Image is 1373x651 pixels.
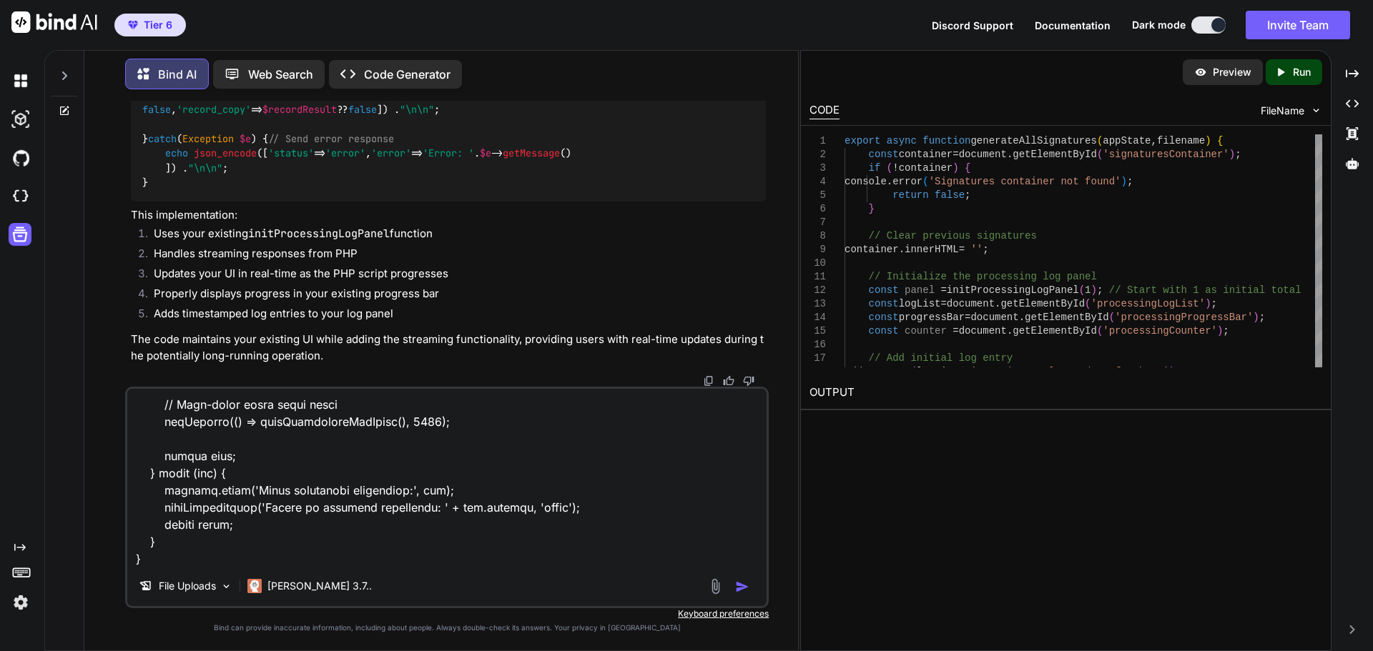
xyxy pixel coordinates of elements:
span: ) [1229,149,1234,160]
span: ( [1085,298,1091,309]
span: ( [910,366,916,377]
textarea: Lorem ips'd s ametcons adipisci eli seddoeiusm temporin utla, et'd ma ali enim adminimv quisno ex... [127,389,767,566]
span: catch [148,132,177,145]
span: function [922,135,970,146]
span: ; [965,189,970,201]
div: 13 [809,297,826,311]
span: 'signaturesContainer' [1103,149,1229,160]
span: 'error' [325,147,365,160]
button: premiumTier 6 [114,14,186,36]
span: const [868,149,898,160]
span: FileName [1261,104,1304,118]
span: ( [1097,135,1103,146]
span: } [868,203,874,214]
span: , [1151,135,1156,146]
span: generateAllSignatures [970,135,1096,146]
span: . [898,244,904,255]
img: premium [128,21,138,29]
span: . [886,176,892,187]
img: Pick Models [220,580,232,592]
span: // Send error response [268,132,394,145]
span: { [1217,135,1223,146]
span: addLogEntry [845,366,910,377]
div: CODE [809,102,840,119]
li: Uses your existing function [142,226,766,246]
div: 16 [809,338,826,352]
div: 1 [809,134,826,148]
span: export [845,135,880,146]
div: 14 [809,311,826,324]
span: ( [1097,149,1103,160]
img: attachment [707,578,724,595]
span: . [995,298,1000,309]
span: , [958,366,964,377]
img: githubDark [9,146,33,170]
p: Preview [1213,65,1251,79]
p: Keyboard preferences [125,608,769,620]
img: dislike [743,375,754,387]
p: Code Generator [364,66,451,83]
div: 3 [809,161,826,175]
span: getElementById [1025,312,1109,323]
img: cloudideIcon [9,184,33,209]
img: icon [735,580,749,594]
span: counter [905,325,947,337]
span: false [348,104,377,116]
div: 6 [809,202,826,216]
span: "\n\n" [188,161,222,174]
div: 15 [809,324,826,338]
span: 'Error: ' [423,147,474,160]
span: innerHTML [905,244,959,255]
span: filename [1157,135,1205,146]
span: ( [886,162,892,174]
span: appState [1103,135,1151,146]
li: Properly displays progress in your existing progress bar [142,286,766,306]
span: false [935,189,965,201]
div: 5 [809,189,826,202]
span: "\n\n" [400,104,434,116]
div: 9 [809,243,826,257]
span: // Start with 1 as initial total [1108,284,1301,296]
span: ( [1108,312,1114,323]
button: Invite Team [1246,11,1350,39]
span: 'processingProgressBar' [1115,312,1253,323]
li: Handles streaming responses from PHP [142,246,766,266]
h2: OUTPUT [801,376,1331,409]
p: [PERSON_NAME] 3.7.. [267,579,372,593]
span: 'processingLogList' [1091,298,1205,309]
span: . [1018,312,1024,323]
span: return [892,189,928,201]
span: 'Signatures container not found' [928,176,1121,187]
span: = [953,325,958,337]
span: ; [1211,298,1216,309]
div: 17 [809,352,826,365]
span: document [970,312,1018,323]
span: 1 [1085,284,1091,296]
p: Web Search [248,66,313,83]
span: = [940,298,946,309]
span: ; [1097,284,1103,296]
span: 'Starting employee data fetch...' [970,366,1168,377]
span: panel [905,284,935,296]
span: ! [892,162,898,174]
span: $e [480,147,491,160]
p: The code maintains your existing UI while adding the streaming functionality, providing users wit... [131,332,766,364]
div: 2 [809,148,826,161]
span: logList [898,298,940,309]
span: ; [1223,325,1229,337]
span: getMessage [503,147,560,160]
span: getElementById [1000,298,1085,309]
span: = [965,312,970,323]
span: getElementById [1013,149,1097,160]
span: initProcessingLogPanel [947,284,1079,296]
img: darkChat [9,69,33,93]
span: ( [1097,325,1103,337]
img: settings [9,590,33,615]
span: logList [916,366,958,377]
button: Documentation [1035,18,1111,33]
span: progressBar [898,312,964,323]
div: 8 [809,229,826,243]
span: false [142,104,171,116]
span: ) [1217,325,1223,337]
span: ; [1235,149,1241,160]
